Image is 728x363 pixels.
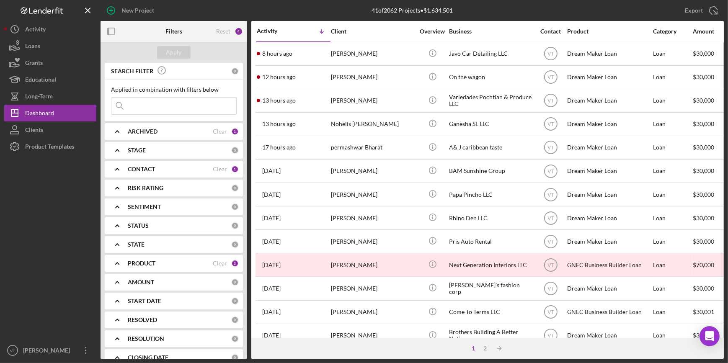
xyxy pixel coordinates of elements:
div: 0 [231,278,239,286]
div: Loan [653,301,692,323]
div: 0 [231,241,239,248]
time: 2025-08-27 02:28 [262,50,292,57]
time: 2025-08-26 22:33 [262,74,296,80]
button: Clients [4,121,96,138]
div: Dream Maker Loan [567,43,651,65]
button: Long-Term [4,88,96,105]
b: CLOSING DATE [128,354,168,361]
b: SENTIMENT [128,203,161,210]
div: Apply [166,46,182,59]
div: Brothers Building A Better Nation [449,324,533,347]
div: $30,000 [693,66,724,88]
div: Come To Terms LLC [449,301,533,323]
div: [PERSON_NAME] [331,66,415,88]
text: VT [547,168,554,174]
b: PRODUCT [128,260,155,267]
div: Amount [693,28,724,35]
text: VT [547,333,554,339]
div: Next Generation Interiors LLC [449,254,533,276]
div: [PERSON_NAME] [331,160,415,182]
div: Applied in combination with filters below [111,86,237,93]
div: Papa Pincho LLC [449,183,533,206]
text: VT [547,262,554,268]
div: Loan [653,183,692,206]
button: New Project [101,2,163,19]
div: Loan [653,277,692,299]
div: $30,000 [693,90,724,112]
div: Client [331,28,415,35]
div: Clear [213,128,227,135]
text: VT [547,75,554,80]
div: 0 [231,67,239,75]
div: Business [449,28,533,35]
div: [PERSON_NAME] [331,301,415,323]
div: Nohelis [PERSON_NAME] [331,113,415,135]
b: START DATE [128,298,161,304]
div: Contact [535,28,566,35]
b: ARCHIVED [128,128,157,135]
div: Loan [653,230,692,252]
time: 2025-08-26 21:19 [262,97,296,104]
div: Loan [653,136,692,159]
div: 0 [231,203,239,211]
div: Loan [653,207,692,229]
b: SEARCH FILTER [111,68,153,75]
div: Activity [25,21,46,40]
button: Educational [4,71,96,88]
div: Product Templates [25,138,74,157]
time: 2025-08-19 11:48 [262,332,281,339]
time: 2025-08-25 15:37 [262,215,281,221]
div: $30,000 [693,113,724,135]
b: STAGE [128,147,146,154]
button: Loans [4,38,96,54]
div: Ganesha SL LLC [449,113,533,135]
b: RISK RATING [128,185,163,191]
div: $30,000 [693,230,724,252]
div: Dream Maker Loan [567,207,651,229]
div: Dream Maker Loan [567,183,651,206]
text: VT [547,121,554,127]
div: $30,001 [693,301,724,323]
div: On the wagon [449,66,533,88]
div: 0 [231,316,239,324]
div: $30,000 [693,277,724,299]
div: $30,000 [693,160,724,182]
div: $30,000 [693,43,724,65]
div: Variedades Pochtlan & Produce LLC [449,90,533,112]
a: Product Templates [4,138,96,155]
b: STATUS [128,222,149,229]
div: Loan [653,43,692,65]
div: 1 [467,345,479,352]
div: 1 [231,128,239,135]
div: A& J caribbean taste [449,136,533,159]
div: 2 [231,260,239,267]
div: Dream Maker Loan [567,160,651,182]
div: 0 [231,222,239,229]
div: Loan [653,66,692,88]
div: $70,000 [693,254,724,276]
time: 2025-08-26 21:04 [262,121,296,127]
div: Product [567,28,651,35]
div: 0 [231,335,239,342]
div: GNEC Business Builder Loan [567,301,651,323]
b: CONTACT [128,166,155,172]
div: Dream Maker Loan [567,113,651,135]
div: Overview [417,28,448,35]
time: 2025-08-26 17:39 [262,144,296,151]
div: 41 of 2062 Projects • $1,634,501 [372,7,453,14]
div: 0 [231,354,239,361]
div: Reset [216,28,230,35]
div: permashwar Bharat [331,136,415,159]
div: Educational [25,71,56,90]
time: 2025-08-25 03:53 [262,238,281,245]
button: Grants [4,54,96,71]
div: Javo Car Detailing LLC [449,43,533,65]
div: Export [685,2,703,19]
div: Category [653,28,692,35]
div: BAM Sunshine Group [449,160,533,182]
div: Dream Maker Loan [567,324,651,347]
button: Export [676,2,724,19]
